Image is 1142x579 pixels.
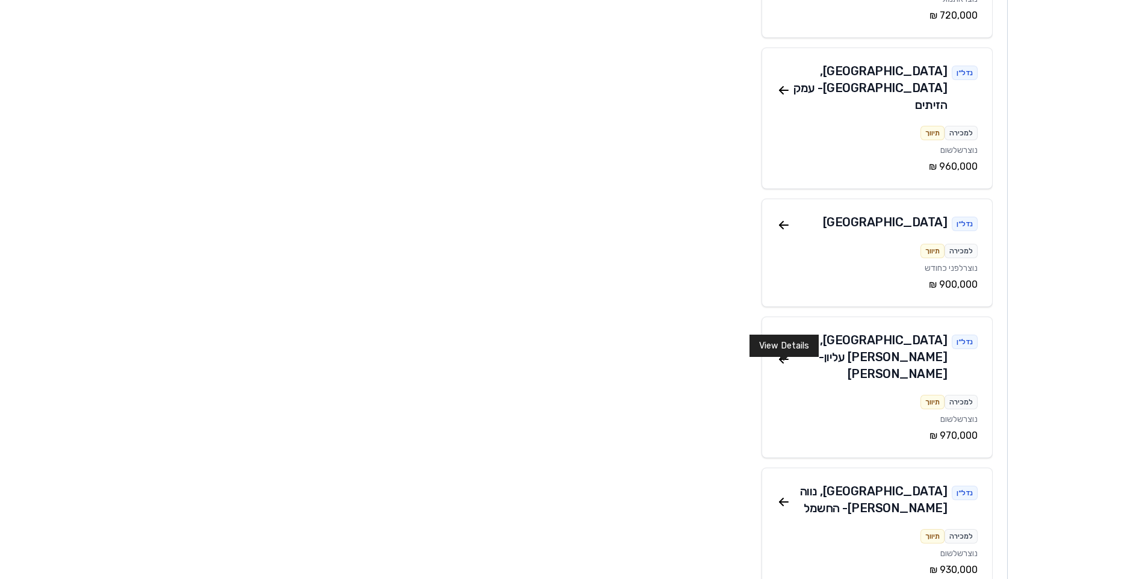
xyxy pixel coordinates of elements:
div: נדל״ן [952,66,978,80]
div: נדל״ן [952,335,978,349]
div: ‏930,000 ‏₪ [777,563,978,577]
div: למכירה [945,395,978,409]
div: [GEOGRAPHIC_DATA] , [GEOGRAPHIC_DATA] - עמק הזיתים [791,63,948,113]
div: נדל״ן [952,217,978,231]
div: תיווך [920,126,945,140]
div: ‏900,000 ‏₪ [777,277,978,292]
div: [GEOGRAPHIC_DATA] , נווה [PERSON_NAME] - החשמל [791,483,948,516]
div: [GEOGRAPHIC_DATA] [823,214,948,231]
div: למכירה [945,529,978,543]
div: ‏960,000 ‏₪ [777,159,978,174]
span: נוצר לפני כחודש [925,263,978,273]
div: תיווך [920,529,945,543]
div: למכירה [945,244,978,258]
div: למכירה [945,126,978,140]
div: [GEOGRAPHIC_DATA] , [PERSON_NAME] עליון - [PERSON_NAME] [791,332,948,382]
div: תיווך [920,244,945,258]
div: תיווך [920,395,945,409]
span: נוצר שלשום [940,414,978,424]
div: נדל״ן [952,486,978,500]
div: ‏970,000 ‏₪ [777,429,978,443]
span: נוצר שלשום [940,548,978,559]
span: נוצר שלשום [940,145,978,155]
div: ‏720,000 ‏₪ [777,8,978,23]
